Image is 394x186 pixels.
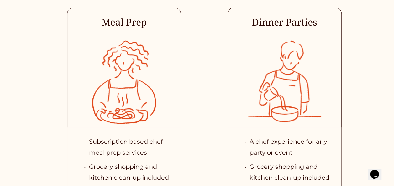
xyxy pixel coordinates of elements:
[250,161,332,183] p: Grocery shopping and kitchen clean-up included
[250,136,332,158] p: A chef experience for any party or event
[89,161,172,183] p: Grocery shopping and kitchen clean-up included
[89,136,172,158] p: Subscription based chef meal prep services
[368,161,388,180] iframe: chat widget
[67,16,181,29] h4: Meal Prep
[228,16,341,29] h4: Dinner Parties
